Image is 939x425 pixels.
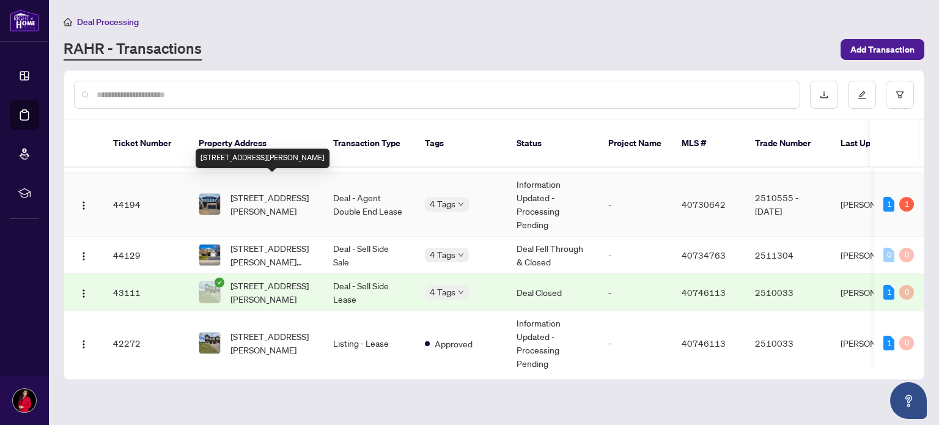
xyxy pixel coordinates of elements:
[598,311,672,375] td: -
[74,283,94,302] button: Logo
[899,197,914,212] div: 1
[323,120,415,168] th: Transaction Type
[430,197,455,211] span: 4 Tags
[323,172,415,237] td: Deal - Agent Double End Lease
[74,245,94,265] button: Logo
[196,149,330,168] div: [STREET_ADDRESS][PERSON_NAME]
[883,248,894,262] div: 0
[430,285,455,299] span: 4 Tags
[103,120,189,168] th: Ticket Number
[230,330,314,357] span: [STREET_ADDRESS][PERSON_NAME]
[458,201,464,207] span: down
[103,311,189,375] td: 42272
[430,248,455,262] span: 4 Tags
[682,287,726,298] span: 40746113
[507,237,598,274] td: Deal Fell Through & Closed
[899,336,914,350] div: 0
[883,336,894,350] div: 1
[850,40,915,59] span: Add Transaction
[598,120,672,168] th: Project Name
[79,339,89,349] img: Logo
[831,311,922,375] td: [PERSON_NAME]
[858,91,866,99] span: edit
[74,333,94,353] button: Logo
[199,282,220,303] img: thumbnail-img
[745,172,831,237] td: 2510555 - [DATE]
[831,172,922,237] td: [PERSON_NAME]
[103,237,189,274] td: 44129
[507,120,598,168] th: Status
[507,274,598,311] td: Deal Closed
[323,274,415,311] td: Deal - Sell Side Lease
[230,279,314,306] span: [STREET_ADDRESS][PERSON_NAME]
[215,278,224,287] span: check-circle
[890,382,927,419] button: Open asap
[507,172,598,237] td: Information Updated - Processing Pending
[230,242,314,268] span: [STREET_ADDRESS][PERSON_NAME][PERSON_NAME]
[103,172,189,237] td: 44194
[848,81,876,109] button: edit
[745,311,831,375] td: 2510033
[79,251,89,261] img: Logo
[199,333,220,353] img: thumbnail-img
[831,274,922,311] td: [PERSON_NAME]
[323,311,415,375] td: Listing - Lease
[507,311,598,375] td: Information Updated - Processing Pending
[682,249,726,261] span: 40734763
[810,81,838,109] button: download
[598,274,672,311] td: -
[598,172,672,237] td: -
[886,81,914,109] button: filter
[896,91,904,99] span: filter
[189,120,323,168] th: Property Address
[820,91,828,99] span: download
[831,120,922,168] th: Last Updated By
[883,285,894,300] div: 1
[841,39,924,60] button: Add Transaction
[672,120,745,168] th: MLS #
[745,274,831,311] td: 2510033
[435,337,473,350] span: Approved
[598,237,672,274] td: -
[745,120,831,168] th: Trade Number
[458,252,464,258] span: down
[831,237,922,274] td: [PERSON_NAME]
[64,39,202,61] a: RAHR - Transactions
[415,120,507,168] th: Tags
[745,237,831,274] td: 2511304
[682,338,726,349] span: 40746113
[458,289,464,295] span: down
[74,194,94,214] button: Logo
[79,201,89,210] img: Logo
[682,199,726,210] span: 40730642
[899,248,914,262] div: 0
[13,389,36,412] img: Profile Icon
[230,191,314,218] span: [STREET_ADDRESS][PERSON_NAME]
[199,245,220,265] img: thumbnail-img
[883,197,894,212] div: 1
[103,274,189,311] td: 43111
[323,237,415,274] td: Deal - Sell Side Sale
[64,18,72,26] span: home
[79,289,89,298] img: Logo
[77,17,139,28] span: Deal Processing
[10,9,39,32] img: logo
[899,285,914,300] div: 0
[199,194,220,215] img: thumbnail-img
